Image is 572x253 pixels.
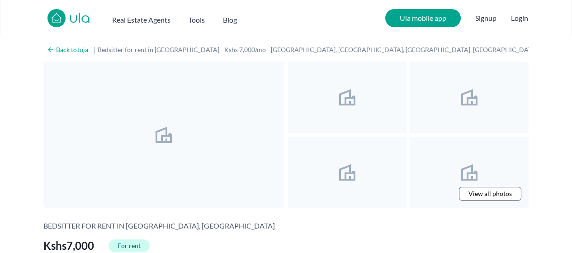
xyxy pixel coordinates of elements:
[94,44,96,55] span: |
[69,11,90,27] a: ula
[112,11,170,25] button: Real Estate Agents
[109,239,150,252] span: For rent
[189,11,205,25] button: Tools
[112,14,170,25] h2: Real Estate Agents
[56,45,88,54] h2: Back to Juja
[475,9,496,27] span: Signup
[98,45,547,54] h1: Bedsitter for rent in [GEOGRAPHIC_DATA] - Kshs 7,000/mo - [GEOGRAPHIC_DATA], [GEOGRAPHIC_DATA], [...
[223,14,237,25] h2: Blog
[43,43,92,56] a: Back toJuja
[112,11,255,25] nav: Main
[223,11,237,25] a: Blog
[468,189,512,198] span: View all photos
[43,239,94,253] span: Kshs 7,000
[189,14,205,25] h2: Tools
[511,13,528,24] button: Login
[459,187,521,200] a: View all photos
[43,220,275,231] h2: Bedsitter for rent in [GEOGRAPHIC_DATA], [GEOGRAPHIC_DATA]
[385,9,461,27] a: Ula mobile app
